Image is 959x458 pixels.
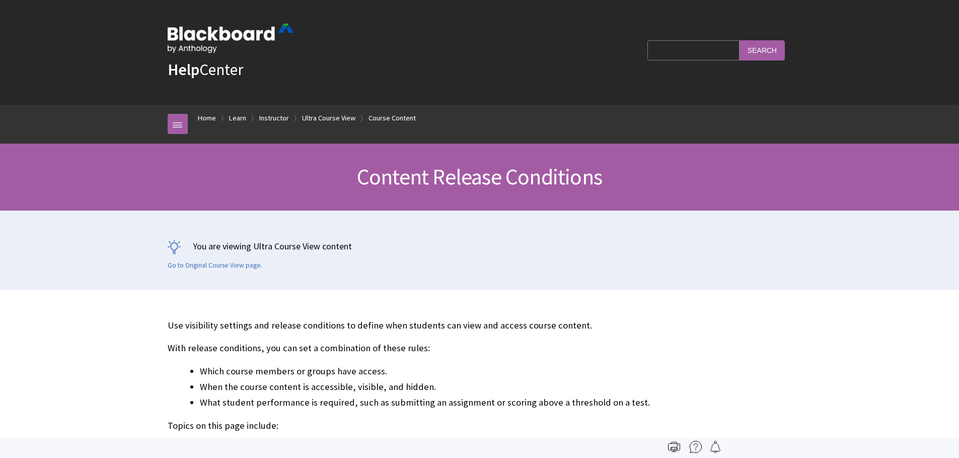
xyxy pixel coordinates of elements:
[357,163,602,190] span: Content Release Conditions
[168,59,243,80] a: HelpCenter
[302,112,355,124] a: Ultra Course View
[198,112,216,124] a: Home
[168,261,262,270] a: Go to Original Course View page.
[168,240,792,252] p: You are viewing Ultra Course View content
[709,441,721,453] img: Follow this page
[668,441,680,453] img: Print
[168,59,199,80] strong: Help
[168,342,792,355] p: With release conditions, you can set a combination of these rules:
[200,396,792,410] li: What student performance is required, such as submitting an assignment or scoring above a thresho...
[200,364,792,378] li: Which course members or groups have access.
[168,319,792,332] p: Use visibility settings and release conditions to define when students can view and access course...
[740,40,785,60] input: Search
[168,419,792,432] p: Topics on this page include:
[229,112,246,124] a: Learn
[259,112,289,124] a: Instructor
[168,24,293,53] img: Blackboard by Anthology
[368,112,416,124] a: Course Content
[200,380,792,394] li: When the course content is accessible, visible, and hidden.
[690,441,702,453] img: More help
